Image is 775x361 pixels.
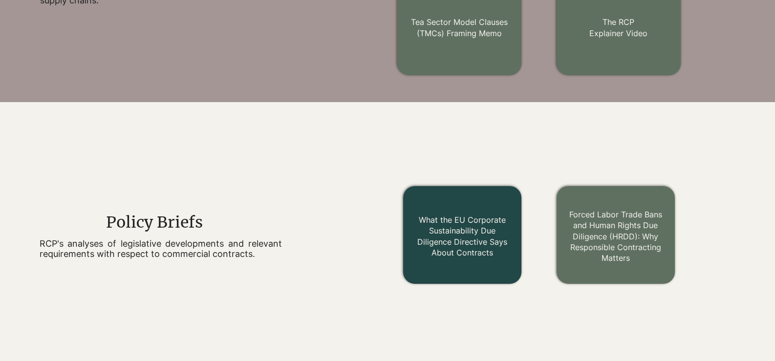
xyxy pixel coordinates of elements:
[411,17,508,38] a: Tea Sector Model Clauses (TMCs) Framing Memo
[569,210,662,263] a: Forced Labor Trade Bans and Human Rights Due Diligence (HRDD): Why Responsible Contracting Matters
[40,238,282,259] p: RCP's analyses of legislative developments and relevant requirements with respect to commercial c...
[417,215,507,257] a: What the EU Corporate Sustainability Due Diligence Directive Says About Contracts
[106,212,203,232] span: Policy Briefs
[589,17,647,38] a: The RCPExplainer Video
